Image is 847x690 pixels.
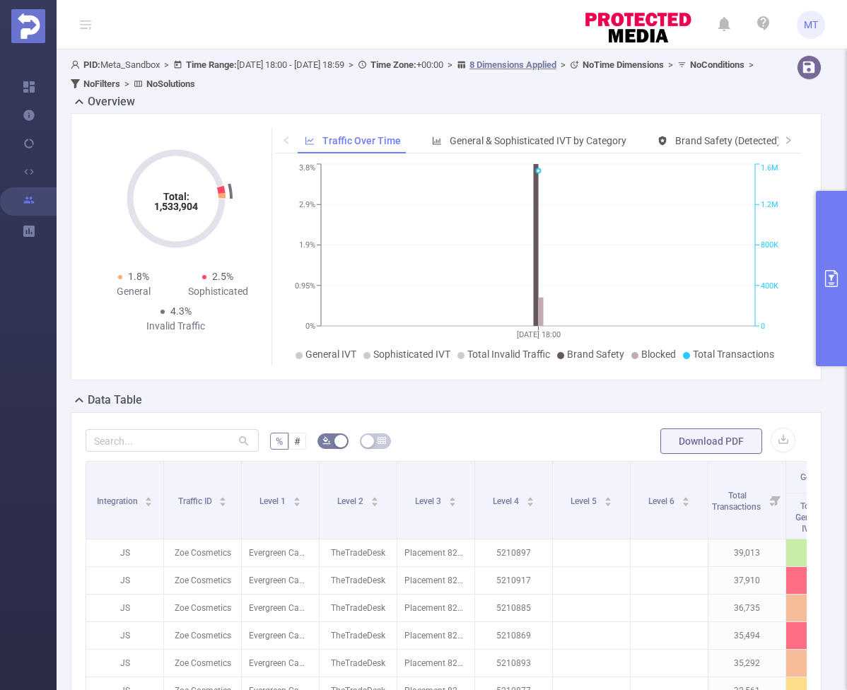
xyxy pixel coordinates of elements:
p: Placement 8290435 [397,567,474,594]
p: Evergreen Campaign [242,622,319,649]
p: TheTradeDesk [320,567,397,594]
i: icon: caret-down [604,501,612,505]
i: icon: right [784,136,793,144]
tspan: 1,533,904 [154,201,198,212]
span: 2.5% [212,271,233,282]
p: 5210893 [475,650,552,677]
span: General IVT [305,349,356,360]
p: JS [86,650,163,677]
i: icon: caret-down [682,501,689,505]
i: icon: caret-up [370,495,378,499]
i: icon: caret-down [526,501,534,505]
p: 37,910 [708,567,785,594]
span: Blocked [641,349,676,360]
i: icon: caret-up [219,495,227,499]
span: 1.8% [128,271,149,282]
p: TheTradeDesk [320,622,397,649]
p: 5210897 [475,539,552,566]
p: Evergreen Campaign [242,539,319,566]
p: JS [86,567,163,594]
i: icon: caret-up [526,495,534,499]
span: Total Invalid Traffic [467,349,550,360]
i: icon: left [282,136,291,144]
span: > [664,59,677,70]
p: Placement 8290435 [397,650,474,677]
span: Brand Safety (Detected) [675,135,781,146]
div: Sort [293,495,301,503]
span: > [556,59,570,70]
tspan: 1.6M [761,164,778,173]
i: icon: caret-down [448,501,456,505]
tspan: [DATE] 18:00 [517,330,561,339]
div: Sort [370,495,379,503]
span: % [276,435,283,447]
p: 35,292 [708,650,785,677]
input: Search... [86,429,259,452]
i: icon: user [71,60,83,69]
b: Time Range: [186,59,237,70]
i: icon: caret-up [604,495,612,499]
tspan: 0 [761,322,765,331]
tspan: 0.95% [295,281,315,291]
i: icon: line-chart [305,136,315,146]
span: Traffic ID [178,496,214,506]
p: 35,494 [708,622,785,649]
span: Sophisticated IVT [373,349,450,360]
span: Meta_Sandbox [DATE] 18:00 - [DATE] 18:59 +00:00 [71,59,758,89]
u: 8 Dimensions Applied [469,59,556,70]
span: Integration [97,496,140,506]
button: Download PDF [660,428,762,454]
span: > [744,59,758,70]
span: > [344,59,358,70]
h2: Overview [88,93,135,110]
div: Invalid Traffic [134,319,218,334]
p: JS [86,595,163,621]
i: Filter menu [766,462,785,539]
b: Time Zone: [370,59,416,70]
i: icon: caret-up [448,495,456,499]
p: Evergreen Campaign [242,567,319,594]
tspan: Total: [163,191,189,202]
p: TheTradeDesk [320,539,397,566]
span: MT [804,11,818,39]
span: Level 1 [259,496,288,506]
div: Sort [526,495,535,503]
b: No Solutions [146,78,195,89]
p: 39,013 [708,539,785,566]
div: Sort [682,495,690,503]
p: 5210885 [475,595,552,621]
span: General & Sophisticated IVT by Category [450,135,626,146]
i: icon: caret-down [293,501,300,505]
i: icon: table [378,436,386,445]
tspan: 1.9% [299,241,315,250]
div: Sort [448,495,457,503]
span: Traffic Over Time [322,135,401,146]
tspan: 0% [305,322,315,331]
p: JS [86,539,163,566]
p: 36,735 [708,595,785,621]
span: Total General IVT [795,501,824,534]
i: icon: caret-down [219,501,227,505]
p: Zoe Cosmetics [164,567,241,594]
p: TheTradeDesk [320,650,397,677]
tspan: 400K [761,281,778,291]
i: icon: bg-colors [322,436,331,445]
b: No Conditions [690,59,744,70]
div: Sort [144,495,153,503]
i: icon: caret-up [293,495,300,499]
b: No Filters [83,78,120,89]
tspan: 2.9% [299,200,315,209]
p: Zoe Cosmetics [164,650,241,677]
span: 4.3% [170,305,192,317]
p: Zoe Cosmetics [164,622,241,649]
i: icon: caret-up [145,495,153,499]
span: Brand Safety [567,349,624,360]
div: General [91,284,176,299]
p: Evergreen Campaign [242,650,319,677]
b: No Time Dimensions [583,59,664,70]
p: Placement 8290435 [397,622,474,649]
p: JS [86,622,163,649]
div: Sophisticated [176,284,261,299]
span: Total Transactions [712,491,763,512]
p: Placement 8290435 [397,595,474,621]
